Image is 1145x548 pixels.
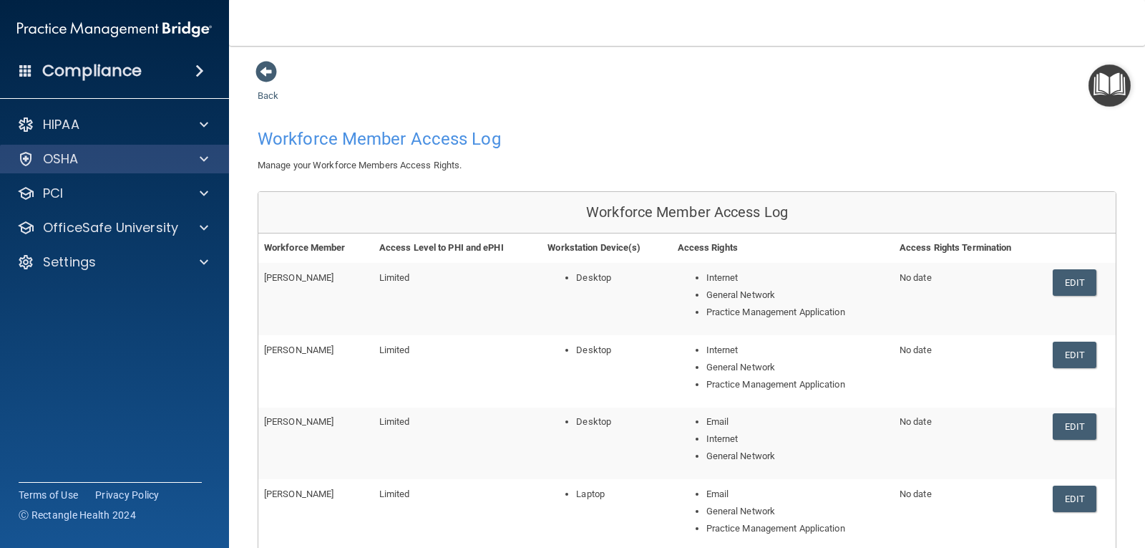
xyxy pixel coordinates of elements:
a: OSHA [17,150,208,168]
th: Access Rights Termination [894,234,1047,263]
li: General Network [706,359,888,376]
span: Limited [379,489,410,499]
span: [PERSON_NAME] [264,345,333,355]
th: Workstation Device(s) [542,234,671,263]
p: OSHA [43,150,79,168]
li: Practice Management Application [706,520,888,537]
li: Desktop [576,342,666,359]
li: Internet [706,431,888,448]
p: HIPAA [43,116,79,133]
span: No date [900,416,932,427]
span: Limited [379,345,410,355]
p: OfficeSafe University [43,219,178,236]
img: PMB logo [17,15,212,44]
span: No date [900,272,932,283]
a: OfficeSafe University [17,219,208,236]
li: General Network [706,503,888,520]
a: Edit [1053,413,1096,440]
li: Email [706,413,888,431]
h4: Compliance [42,61,142,81]
span: Limited [379,272,410,283]
h4: Workforce Member Access Log [258,130,676,148]
th: Workforce Member [258,234,374,263]
a: Privacy Policy [95,488,160,502]
li: Practice Management Application [706,304,888,321]
li: Laptop [576,486,666,503]
a: Edit [1053,342,1096,368]
a: Terms of Use [19,488,78,502]
li: Email [706,486,888,503]
th: Access Level to PHI and ePHI [374,234,542,263]
li: General Network [706,448,888,465]
a: HIPAA [17,116,208,133]
span: [PERSON_NAME] [264,272,333,283]
div: Workforce Member Access Log [258,192,1116,234]
span: No date [900,489,932,499]
span: No date [900,345,932,355]
p: Settings [43,254,96,271]
span: Limited [379,416,410,427]
li: General Network [706,287,888,304]
span: Ⓒ Rectangle Health 2024 [19,508,136,522]
a: PCI [17,185,208,202]
li: Internet [706,342,888,359]
span: [PERSON_NAME] [264,416,333,427]
li: Desktop [576,269,666,287]
li: Desktop [576,413,666,431]
a: Edit [1053,269,1096,296]
li: Internet [706,269,888,287]
th: Access Rights [672,234,894,263]
span: [PERSON_NAME] [264,489,333,499]
span: Manage your Workforce Members Access Rights. [258,160,462,170]
button: Open Resource Center [1088,64,1131,107]
li: Practice Management Application [706,376,888,393]
a: Edit [1053,486,1096,512]
a: Settings [17,254,208,271]
p: PCI [43,185,63,202]
a: Back [258,73,278,101]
